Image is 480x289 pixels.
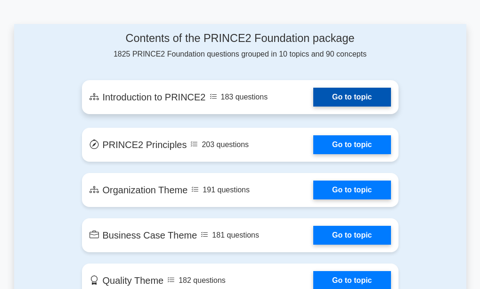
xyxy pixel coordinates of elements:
a: Go to topic [313,88,391,107]
h4: Contents of the PRINCE2 Foundation package [82,32,399,45]
div: 1825 PRINCE2 Foundation questions grouped in 10 topics and 90 concepts [82,32,399,60]
a: Go to topic [313,135,391,154]
a: Go to topic [313,181,391,199]
a: Go to topic [313,226,391,245]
